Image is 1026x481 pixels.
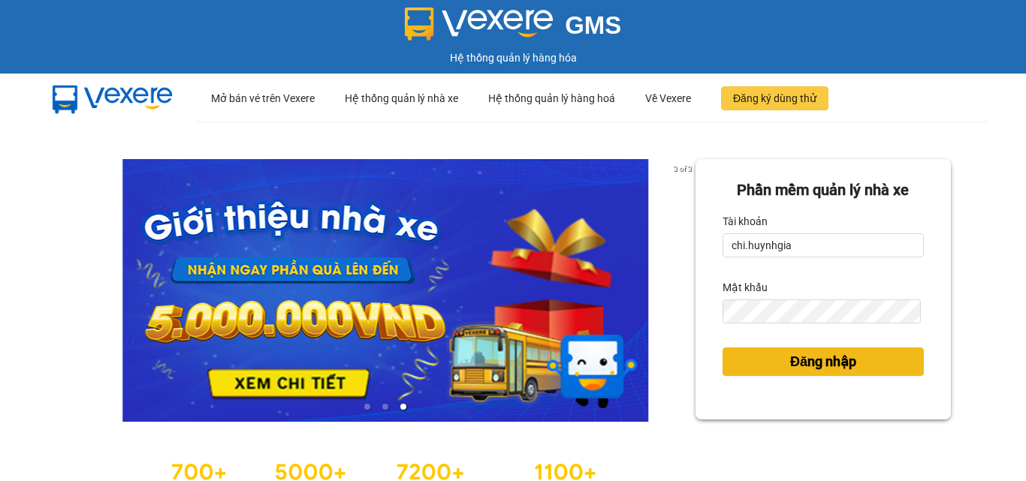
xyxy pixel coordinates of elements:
[733,90,816,107] span: Đăng ký dùng thử
[38,74,188,123] img: mbUUG5Q.png
[565,11,621,39] span: GMS
[723,209,768,233] label: Tài khoản
[721,86,828,110] button: Đăng ký dùng thử
[488,74,615,122] div: Hệ thống quản lý hàng hoá
[723,233,924,257] input: Tài khoản
[345,74,458,122] div: Hệ thống quản lý nhà xe
[382,404,388,410] li: slide item 2
[723,179,924,202] div: Phần mềm quản lý nhà xe
[364,404,370,410] li: slide item 1
[405,8,554,41] img: logo 2
[75,159,96,422] button: previous slide / item
[723,275,768,299] label: Mật khẩu
[723,299,921,323] input: Mật khẩu
[405,23,622,35] a: GMS
[669,159,696,179] p: 3 of 3
[645,74,691,122] div: Về Vexere
[400,404,406,410] li: slide item 3
[723,347,924,376] button: Đăng nhập
[211,74,315,122] div: Mở bán vé trên Vexere
[790,351,856,372] span: Đăng nhập
[4,50,1022,66] div: Hệ thống quản lý hàng hóa
[674,159,696,422] button: next slide / item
